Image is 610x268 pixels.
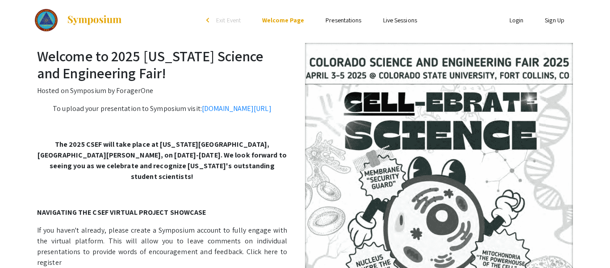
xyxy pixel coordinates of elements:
[37,103,573,114] p: To upload your presentation to Symposium visit:
[37,225,573,268] p: If you haven't already, please create a Symposium account to fully engage with the virtual platfo...
[38,140,287,181] strong: The 2025 CSEF will take place at [US_STATE][GEOGRAPHIC_DATA], [GEOGRAPHIC_DATA][PERSON_NAME], on ...
[262,16,304,24] a: Welcome Page
[326,16,361,24] a: Presentations
[35,9,122,31] a: 2025 Colorado Science and Engineering Fair
[510,16,524,24] a: Login
[216,16,241,24] span: Exit Event
[202,104,272,113] a: [DOMAIN_NAME][URL]
[35,9,58,31] img: 2025 Colorado Science and Engineering Fair
[206,17,212,23] div: arrow_back_ios
[37,47,573,82] h2: Welcome to 2025 [US_STATE] Science and Engineering Fair!
[383,16,417,24] a: Live Sessions
[37,85,573,96] p: Hosted on Symposium by ForagerOne
[67,15,122,26] img: Symposium by ForagerOne
[545,16,564,24] a: Sign Up
[37,208,206,217] strong: NAVIGATING THE CSEF VIRTUAL PROJECT SHOWCASE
